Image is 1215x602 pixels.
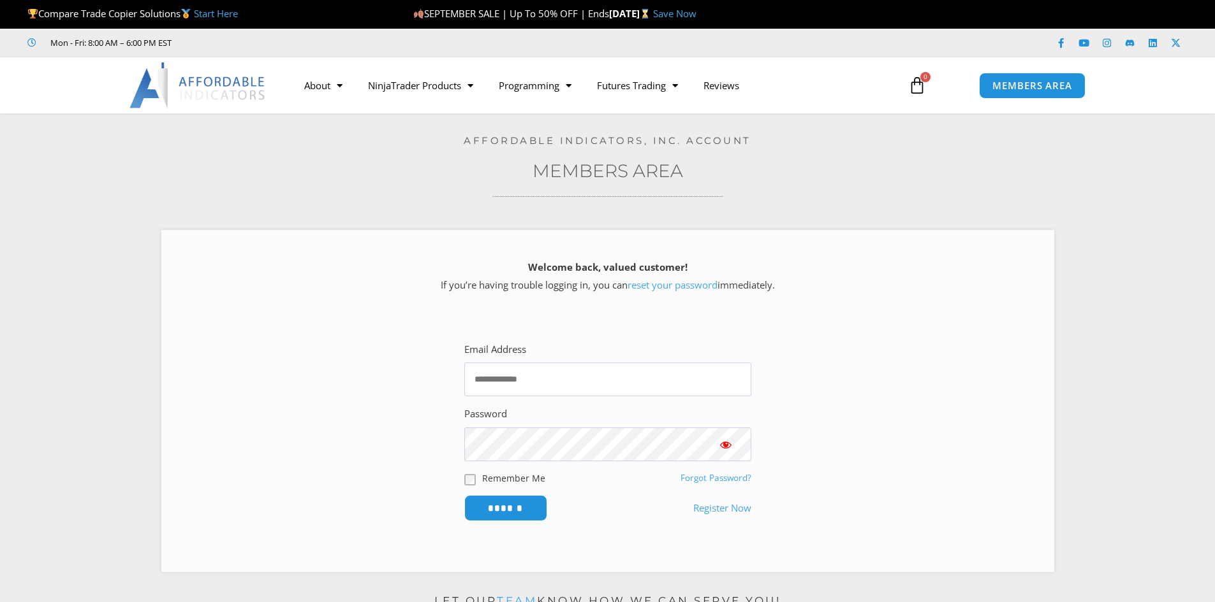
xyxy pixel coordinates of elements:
[464,134,751,147] a: Affordable Indicators, Inc. Account
[129,62,267,108] img: LogoAI | Affordable Indicators – NinjaTrader
[189,36,381,49] iframe: Customer reviews powered by Trustpilot
[27,7,238,20] span: Compare Trade Copier Solutions
[414,9,423,18] img: 🍂
[486,71,584,100] a: Programming
[609,7,653,20] strong: [DATE]
[681,472,751,484] a: Forgot Password?
[628,278,718,291] a: reset your password
[653,7,696,20] a: Save Now
[355,71,486,100] a: NinjaTrader Products
[184,259,1032,294] p: If you’re having trouble logging in, you can immediately.
[482,471,545,485] label: Remember Me
[700,427,751,461] button: Show password
[693,499,751,517] a: Register Now
[194,7,238,20] a: Start Here
[291,71,894,100] nav: Menu
[889,67,945,104] a: 0
[464,405,507,423] label: Password
[47,35,172,50] span: Mon - Fri: 8:00 AM – 6:00 PM EST
[533,160,683,182] a: Members Area
[584,71,691,100] a: Futures Trading
[979,73,1086,99] a: MEMBERS AREA
[291,71,355,100] a: About
[181,9,191,18] img: 🥇
[413,7,609,20] span: SEPTEMBER SALE | Up To 50% OFF | Ends
[691,71,752,100] a: Reviews
[992,81,1072,90] span: MEMBERS AREA
[28,9,38,18] img: 🏆
[920,72,931,82] span: 0
[464,341,526,359] label: Email Address
[528,261,688,273] strong: Welcome back, valued customer!
[640,9,650,18] img: ⌛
